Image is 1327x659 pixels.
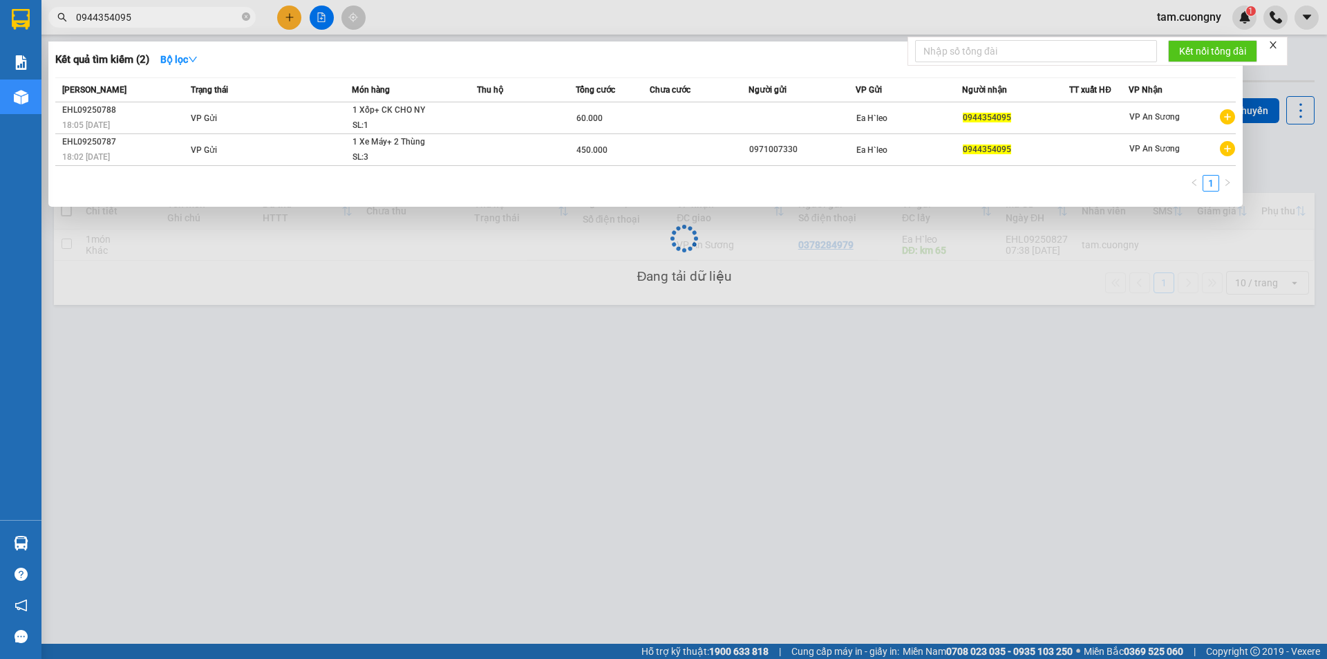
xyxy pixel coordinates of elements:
input: Tìm tên, số ĐT hoặc mã đơn [76,10,239,25]
li: Next Page [1219,175,1236,192]
div: 1 Xốp+ CK CHO NY [352,103,456,118]
span: 450.000 [576,145,608,155]
span: Tổng cước [576,85,615,95]
span: left [1190,178,1198,187]
span: Ea H`leo [856,113,887,123]
strong: Bộ lọc [160,54,198,65]
span: message [15,630,28,643]
span: Thu hộ [477,85,503,95]
span: Món hàng [352,85,390,95]
input: Nhập số tổng đài [915,40,1157,62]
span: right [1223,178,1232,187]
span: VP An Sương [1129,144,1180,154]
div: EHL09250787 [62,135,187,149]
h3: Kết quả tìm kiếm ( 2 ) [55,53,149,67]
span: VP Gửi [856,85,882,95]
span: plus-circle [1220,109,1235,124]
span: Chưa cước [650,85,690,95]
a: 1 [1203,176,1218,191]
span: close-circle [242,11,250,24]
span: VP Gửi [191,145,217,155]
span: close-circle [242,12,250,21]
span: 60.000 [576,113,603,123]
span: VP Gửi [191,113,217,123]
span: VP Nhận [1129,85,1163,95]
span: 18:02 [DATE] [62,152,110,162]
li: 1 [1203,175,1219,192]
span: search [57,12,67,22]
button: right [1219,175,1236,192]
button: left [1186,175,1203,192]
div: 1 Xe Máy+ 2 Thùng [352,135,456,150]
div: SL: 3 [352,150,456,165]
img: warehouse-icon [14,536,28,550]
button: Bộ lọcdown [149,48,209,71]
span: 18:05 [DATE] [62,120,110,130]
span: question-circle [15,568,28,581]
span: plus-circle [1220,141,1235,156]
span: down [188,55,198,64]
button: Kết nối tổng đài [1168,40,1257,62]
span: 0944354095 [963,113,1011,122]
div: 0971007330 [749,142,855,157]
span: VP An Sương [1129,112,1180,122]
span: Kết nối tổng đài [1179,44,1246,59]
span: TT xuất HĐ [1069,85,1111,95]
span: Ea H`leo [856,145,887,155]
img: logo-vxr [12,9,30,30]
img: warehouse-icon [14,90,28,104]
img: solution-icon [14,55,28,70]
span: Người gửi [749,85,787,95]
div: SL: 1 [352,118,456,133]
span: notification [15,599,28,612]
span: [PERSON_NAME] [62,85,126,95]
span: 0944354095 [963,145,1011,154]
span: Trạng thái [191,85,228,95]
div: EHL09250788 [62,103,187,118]
li: Previous Page [1186,175,1203,192]
span: close [1268,40,1278,50]
span: Người nhận [962,85,1007,95]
